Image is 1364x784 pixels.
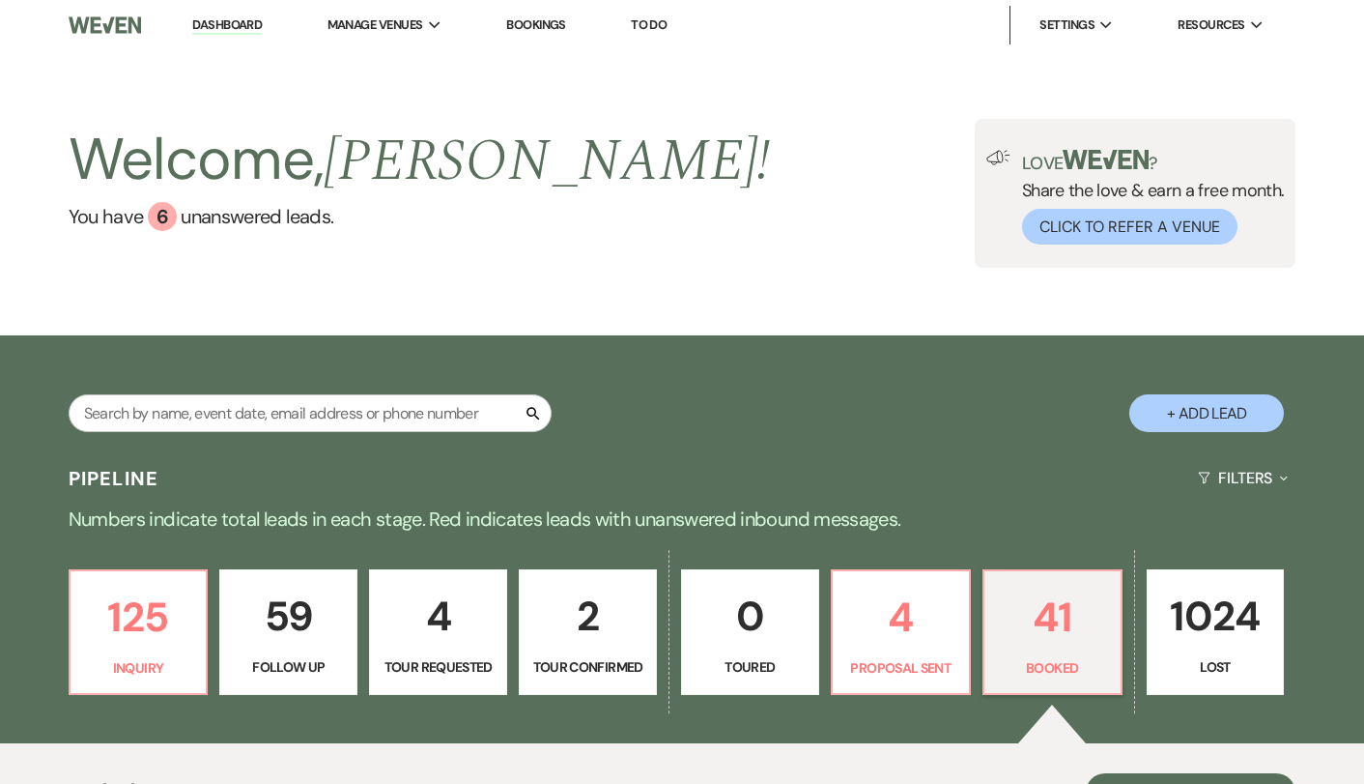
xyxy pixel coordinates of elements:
[996,585,1109,650] p: 41
[996,657,1109,679] p: Booked
[531,584,644,649] p: 2
[232,584,345,649] p: 59
[844,585,957,650] p: 4
[219,569,357,695] a: 59Follow Up
[1159,584,1272,649] p: 1024
[1159,656,1272,678] p: Lost
[69,202,771,231] a: You have 6 unanswered leads.
[1178,15,1244,35] span: Resources
[986,150,1010,165] img: loud-speaker-illustration.svg
[232,656,345,678] p: Follow Up
[1010,150,1285,245] div: Share the love & earn a free month.
[69,394,552,432] input: Search by name, event date, email address or phone number
[369,569,507,695] a: 4Tour Requested
[506,16,566,33] a: Bookings
[69,119,771,202] h2: Welcome,
[69,465,159,492] h3: Pipeline
[69,569,209,695] a: 125Inquiry
[69,5,141,45] img: Weven Logo
[82,585,195,650] p: 125
[844,657,957,679] p: Proposal Sent
[1147,569,1285,695] a: 1024Lost
[631,16,667,33] a: To Do
[382,584,495,649] p: 4
[327,15,423,35] span: Manage Venues
[1129,394,1284,432] button: + Add Lead
[531,656,644,678] p: Tour Confirmed
[831,569,971,695] a: 4Proposal Sent
[982,569,1122,695] a: 41Booked
[694,584,807,649] p: 0
[519,569,657,695] a: 2Tour Confirmed
[148,202,177,231] div: 6
[1022,150,1285,172] p: Love ?
[1063,150,1149,169] img: weven-logo-green.svg
[694,656,807,678] p: Toured
[1190,452,1295,504] button: Filters
[82,657,195,679] p: Inquiry
[681,569,819,695] a: 0Toured
[192,16,262,35] a: Dashboard
[1039,15,1094,35] span: Settings
[1022,209,1237,245] button: Click to Refer a Venue
[382,656,495,678] p: Tour Requested
[324,117,770,206] span: [PERSON_NAME] !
